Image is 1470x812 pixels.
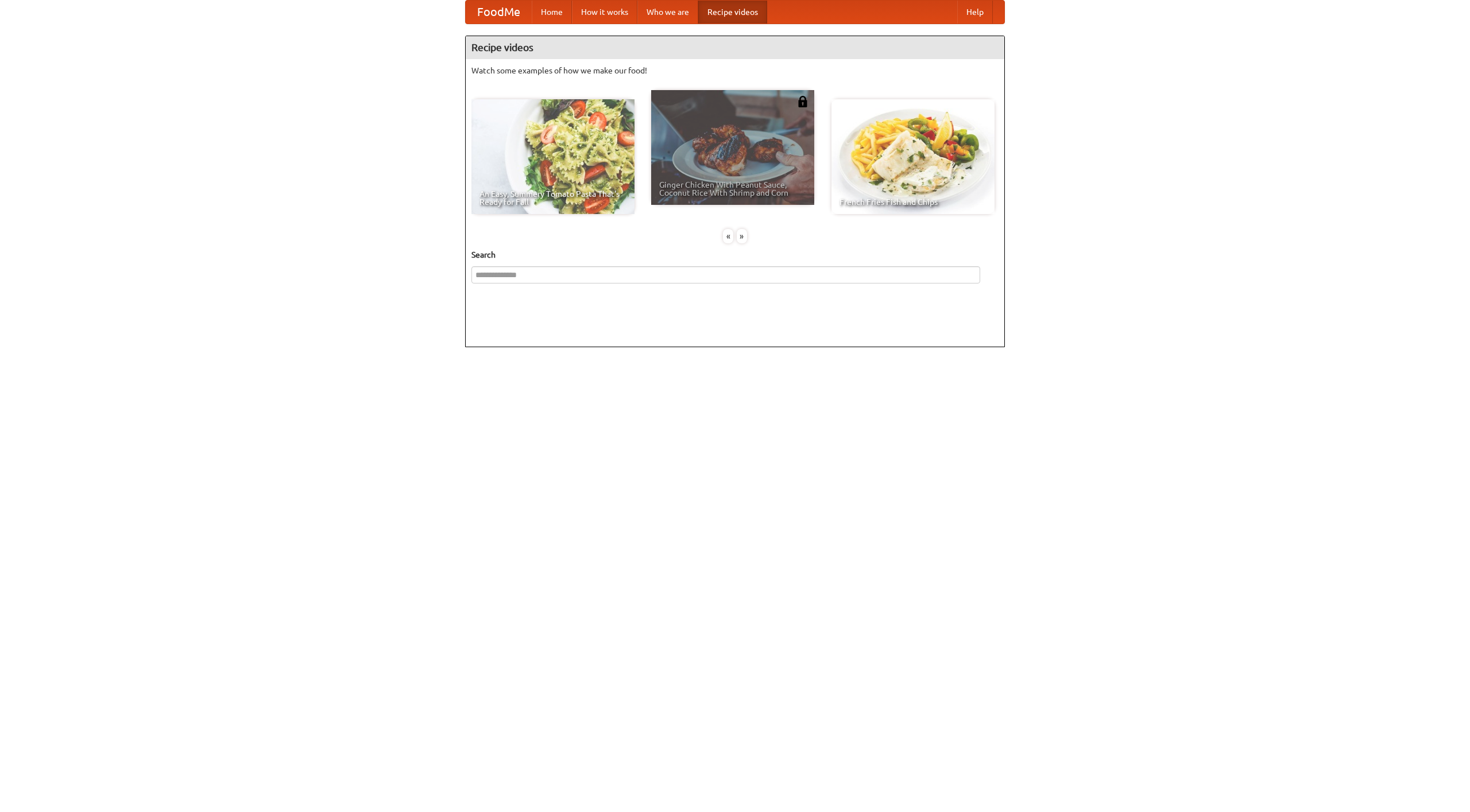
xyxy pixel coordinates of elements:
[532,1,572,24] a: Home
[723,229,733,243] div: «
[831,99,995,214] a: French Fries Fish and Chips
[797,96,808,107] img: 483408.png
[466,36,1004,59] h4: Recipe videos
[840,198,987,206] span: French Fries Fish and Chips
[737,229,747,243] div: »
[572,1,637,24] a: How it works
[698,1,767,24] a: Recipe videos
[957,1,993,24] a: Help
[471,99,635,214] a: An Easy, Summery Tomato Pasta That's Ready for Fall
[637,1,698,24] a: Who we are
[479,190,626,206] span: An Easy, Summery Tomato Pasta That's Ready for Fall
[471,249,999,261] h5: Search
[471,65,999,76] p: Watch some examples of how we make our food!
[466,1,532,24] a: FoodMe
